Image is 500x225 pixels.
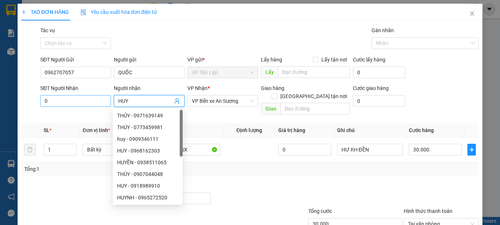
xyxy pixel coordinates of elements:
div: THÙY - 0907044048 [113,168,183,180]
input: Cước lấy hàng [353,67,405,78]
img: logo [3,4,35,37]
div: HUYNH - 0965272520 [117,194,178,202]
span: plus [468,147,475,153]
img: icon [81,10,86,15]
label: Tác vụ [40,27,55,33]
span: Giao hàng [261,85,284,91]
span: Lấy tận nơi [318,56,350,64]
span: Định lượng [236,127,262,133]
span: user-add [174,98,180,104]
label: Gán nhãn [372,27,394,33]
input: 0 [278,144,331,155]
span: VP Bến xe An Sương [192,95,254,106]
div: HUY - 0918989910 [117,182,178,190]
div: huy - 0909346111 [117,135,178,143]
div: THỦY - 0971639149 [117,112,178,120]
input: Dọc đường [278,66,350,78]
span: Bến xe [GEOGRAPHIC_DATA] [58,12,98,21]
div: Người nhận [114,84,184,92]
div: HUY - 0918989910 [113,180,183,192]
div: Tổng: 1 [24,165,194,173]
div: huy - 0909346111 [113,133,183,145]
span: 09:13:53 [DATE] [16,53,45,57]
button: delete [24,144,36,155]
span: VPTL1310250002 [37,46,76,52]
div: THÚY - 0773459981 [117,123,178,131]
div: SĐT Người Gửi [40,56,111,64]
span: Giao [261,103,280,115]
div: HUY - 0968162303 [117,147,178,155]
div: SĐT Người Nhận [40,84,111,92]
strong: ĐỒNG PHƯỚC [58,4,100,10]
div: THÙY - 0907044048 [117,170,178,178]
span: [PERSON_NAME]: [2,47,76,52]
div: HUYNH - 0965272520 [113,192,183,203]
span: TẠO ĐƠN HÀNG [21,9,69,15]
label: Cước lấy hàng [353,57,385,63]
div: HUYỀN - 0938511065 [113,157,183,168]
span: Đơn vị tính [83,127,110,133]
span: ----------------------------------------- [20,40,90,45]
input: Cước giao hàng [353,95,405,107]
span: 01 Võ Văn Truyện, KP.1, Phường 2 [58,22,101,31]
span: Hotline: 19001152 [58,33,90,37]
span: SL [44,127,49,133]
span: Cước hàng [409,127,434,133]
span: Lấy [261,66,278,78]
span: Giá trị hàng [278,127,305,133]
div: THỦY - 0971639149 [113,110,183,121]
div: HUY - 0968162303 [113,145,183,157]
div: VP gửi [187,56,258,64]
input: VD: Bàn, Ghế [154,144,220,155]
span: VP Tân Lập [192,67,254,78]
div: Người gửi [114,56,184,64]
th: Ghi chú [334,123,406,138]
span: Lấy hàng [261,57,282,63]
button: Close [462,4,482,24]
span: Yêu cầu xuất hóa đơn điện tử [81,9,157,15]
div: HUYỀN - 0938511065 [117,158,178,166]
span: Bất kỳ [87,144,144,155]
span: VP Nhận [187,85,208,91]
span: close [469,11,475,16]
span: Tổng cước [308,208,332,214]
input: Dọc đường [280,103,350,115]
button: plus [467,144,476,155]
label: Hình thức thanh toán [404,208,452,214]
span: plus [21,10,26,15]
div: THÚY - 0773459981 [113,121,183,133]
label: Cước giao hàng [353,85,389,91]
span: In ngày: [2,53,45,57]
input: Ghi Chú [337,144,403,155]
span: [GEOGRAPHIC_DATA] tận nơi [277,92,350,100]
